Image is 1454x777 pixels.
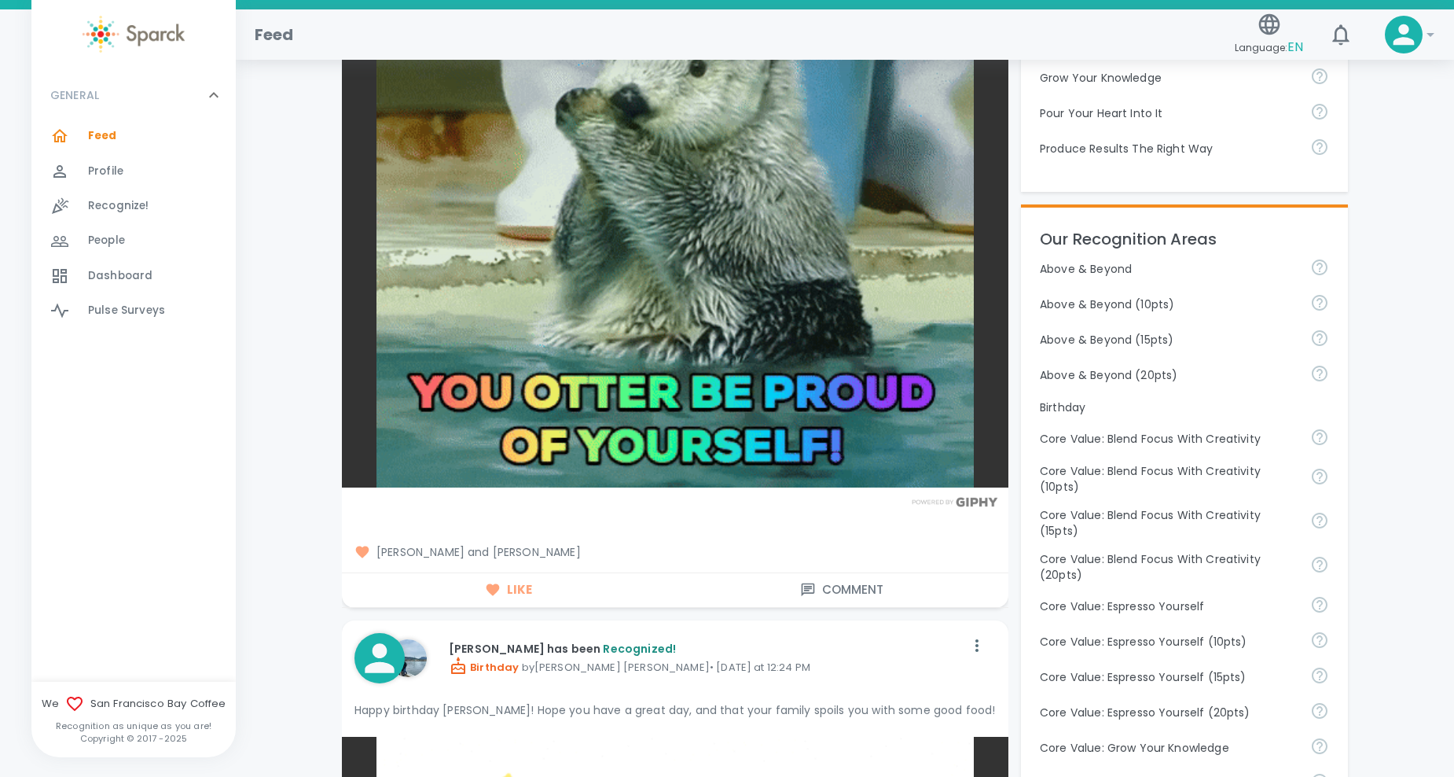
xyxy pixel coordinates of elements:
[1310,138,1329,157] svg: Find success working together and doing the right thing
[1040,669,1298,685] p: Core Value: Espresso Yourself (15pts)
[1310,631,1329,650] svg: Share your voice and your ideas
[31,223,236,258] a: People
[31,189,236,223] a: Recognize!
[31,72,236,119] div: GENERAL
[31,732,236,745] p: Copyright © 2017 - 2025
[389,639,427,677] img: Picture of Anna Belle Heredia
[255,22,294,47] h1: Feed
[1040,400,1329,415] p: Birthday
[1310,428,1329,447] svg: Achieve goals today and innovate for tomorrow
[83,16,185,53] img: Sparck logo
[1040,226,1329,252] p: Our Recognition Areas
[31,720,236,732] p: Recognition as unique as you are!
[88,268,152,284] span: Dashboard
[1040,507,1298,539] p: Core Value: Blend Focus With Creativity (15pts)
[1040,105,1298,121] p: Pour Your Heart Into It
[88,233,125,249] span: People
[449,660,519,675] span: Birthday
[31,259,236,293] a: Dashboard
[31,293,236,328] a: Pulse Surveys
[31,154,236,189] a: Profile
[342,573,675,606] button: Like
[31,119,236,334] div: GENERAL
[1235,37,1303,58] span: Language:
[88,303,165,319] span: Pulse Surveys
[1310,364,1329,383] svg: For going above and beyond!
[1040,296,1298,312] p: Above & Beyond (10pts)
[675,573,1008,606] button: Comment
[1310,467,1329,486] svg: Achieve goals today and innovate for tomorrow
[31,119,236,153] a: Feed
[50,87,99,103] p: GENERAL
[1040,367,1298,383] p: Above & Beyond (20pts)
[449,657,964,676] p: by [PERSON_NAME] [PERSON_NAME] • [DATE] at 12:24 PM
[1040,70,1298,86] p: Grow Your Knowledge
[1287,38,1303,56] span: EN
[1040,261,1298,277] p: Above & Beyond
[1040,634,1298,650] p: Core Value: Espresso Yourself (10pts)
[1040,705,1298,720] p: Core Value: Espresso Yourself (20pts)
[1310,595,1329,614] svg: Share your voice and your ideas
[31,16,236,53] a: Sparck logo
[1310,666,1329,685] svg: Share your voice and your ideas
[1310,511,1329,530] svg: Achieve goals today and innovate for tomorrow
[88,128,117,144] span: Feed
[1310,67,1329,86] svg: Follow your curiosity and learn together
[449,641,964,657] p: [PERSON_NAME] has been
[1040,598,1298,614] p: Core Value: Espresso Yourself
[1228,7,1309,63] button: Language:EN
[1310,293,1329,312] svg: For going above and beyond!
[1040,551,1298,583] p: Core Value: Blend Focus With Creativity (20pts)
[354,702,996,718] p: Happy birthday [PERSON_NAME]! Hope you have a great day, and that your family spoils you with som...
[88,198,149,214] span: Recognize!
[1040,141,1298,157] p: Produce Results The Right Way
[1040,332,1298,348] p: Above & Beyond (15pts)
[354,544,996,560] span: [PERSON_NAME] and [PERSON_NAME]
[1310,258,1329,277] svg: For going above and beyond!
[1310,702,1329,720] svg: Share your voice and your ideas
[1040,431,1298,447] p: Core Value: Blend Focus With Creativity
[1040,740,1298,756] p: Core Value: Grow Your Knowledge
[1310,102,1329,121] svg: Come to work to make a difference in your own way
[1040,463,1298,495] p: Core Value: Blend Focus With Creativity (10pts)
[603,641,676,657] span: Recognized!
[908,497,1002,507] img: Powered by GIPHY
[1310,737,1329,756] svg: Follow your curiosity and learn together
[1310,555,1329,574] svg: Achieve goals today and innovate for tomorrow
[31,694,236,713] span: We San Francisco Bay Coffee
[1310,329,1329,348] svg: For going above and beyond!
[88,164,123,179] span: Profile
